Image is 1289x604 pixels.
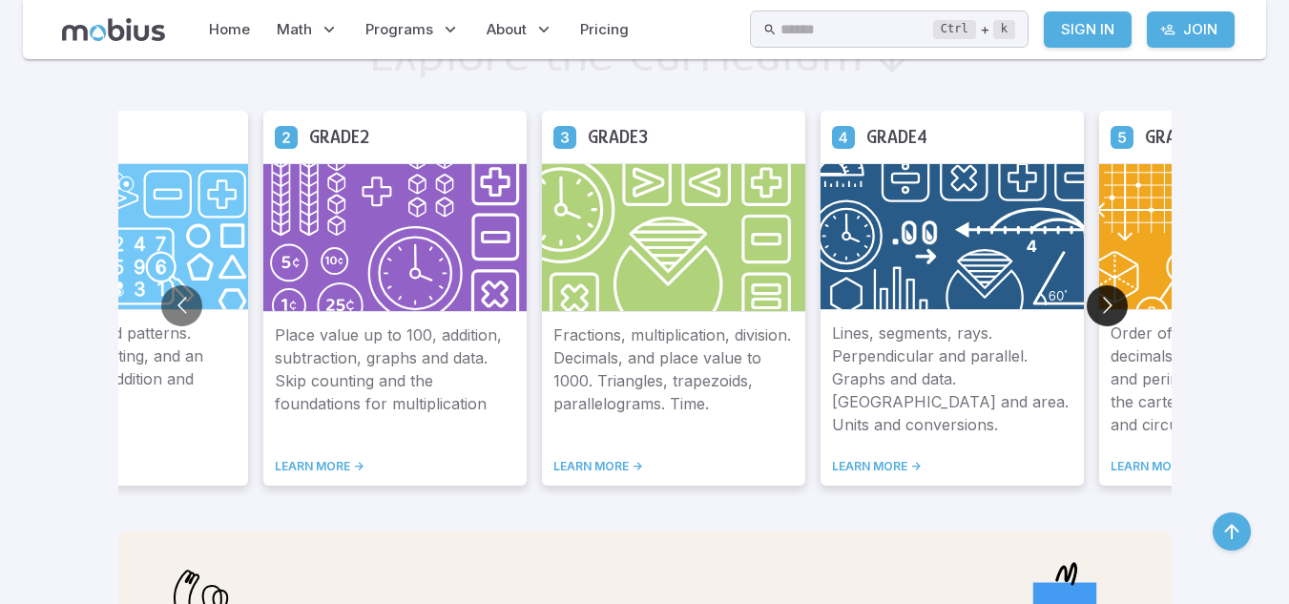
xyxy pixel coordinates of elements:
a: Grade 3 [553,125,576,148]
button: Go to previous slide [161,285,202,326]
h2: Explore the Curriculum [368,23,863,80]
a: Pricing [574,8,634,52]
img: Grade 2 [263,163,527,312]
a: Grade 2 [275,125,298,148]
kbd: k [993,20,1015,39]
h5: Grade 4 [866,122,927,152]
a: LEARN MORE -> [832,459,1072,474]
a: Grade 5 [1111,125,1133,148]
span: About [487,19,527,40]
button: Go to next slide [1087,285,1128,326]
a: Join [1147,11,1235,48]
a: Grade 4 [832,125,855,148]
a: Sign In [1044,11,1132,48]
h5: Grade 5 [1145,122,1205,152]
div: + [933,18,1015,41]
span: Programs [365,19,433,40]
p: Place value up to 100, addition, subtraction, graphs and data. Skip counting and the foundations ... [275,323,515,436]
a: Home [203,8,256,52]
p: Lines, segments, rays. Perpendicular and parallel. Graphs and data. [GEOGRAPHIC_DATA] and area. U... [832,322,1072,436]
p: Fractions, multiplication, division. Decimals, and place value to 1000. Triangles, trapezoids, pa... [553,323,794,436]
a: LEARN MORE -> [275,459,515,474]
img: Grade 4 [821,163,1084,310]
span: Math [277,19,312,40]
h5: Grade 3 [588,122,648,152]
kbd: Ctrl [933,20,976,39]
img: Grade 3 [542,163,805,312]
a: LEARN MORE -> [553,459,794,474]
h5: Grade 2 [309,122,369,152]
